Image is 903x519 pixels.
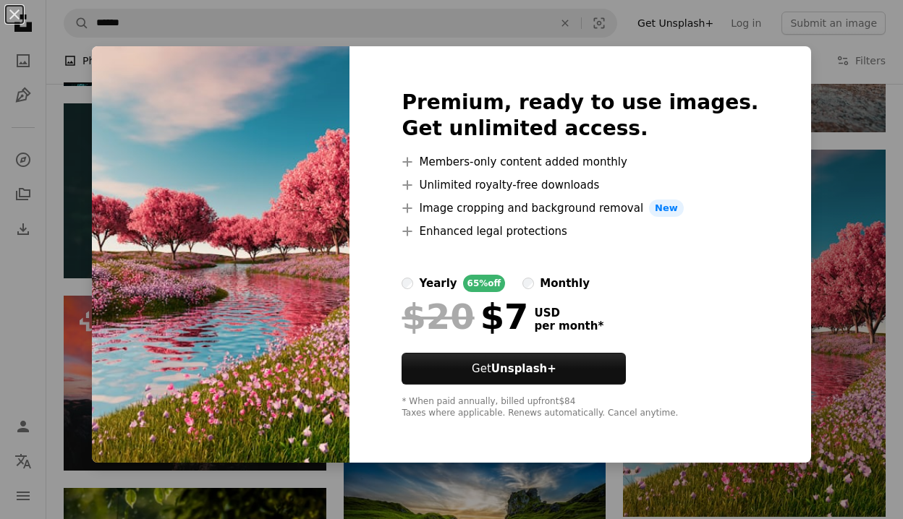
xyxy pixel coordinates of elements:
div: $7 [402,298,528,335]
div: monthly [540,275,590,292]
li: Enhanced legal protections [402,223,758,240]
div: * When paid annually, billed upfront $84 Taxes where applicable. Renews automatically. Cancel any... [402,396,758,419]
input: monthly [522,278,534,289]
div: 65% off [463,275,506,292]
div: yearly [419,275,457,292]
span: USD [534,306,603,319]
img: premium_photo-1711434824963-ca894373272e [92,46,349,463]
span: per month * [534,319,603,333]
input: yearly65%off [402,278,413,289]
button: GetUnsplash+ [402,353,626,385]
strong: Unsplash+ [491,362,556,375]
h2: Premium, ready to use images. Get unlimited access. [402,90,758,142]
li: Members-only content added monthly [402,153,758,171]
span: New [649,200,684,217]
li: Unlimited royalty-free downloads [402,176,758,194]
span: $20 [402,298,474,335]
li: Image cropping and background removal [402,200,758,217]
